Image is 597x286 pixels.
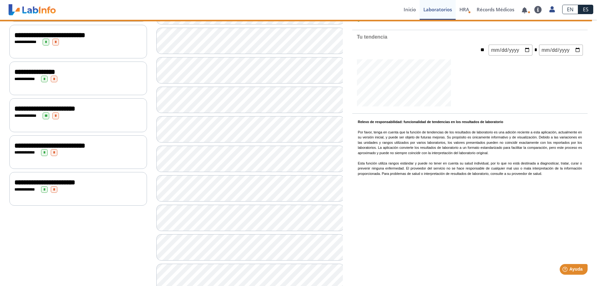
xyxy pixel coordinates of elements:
h4: 0 [357,16,583,24]
input: mm/dd/yyyy [539,45,583,56]
input: mm/dd/yyyy [489,45,532,56]
p: Por favor, tenga en cuenta que la función de tendencias de los resultados de laboratorio es una a... [358,119,582,176]
a: EN [562,5,578,14]
b: Tu tendencia [357,34,387,40]
iframe: Help widget launcher [541,262,590,279]
b: Relevo de responsabilidad: funcionalidad de tendencias en los resultados de laboratorio [358,120,503,124]
a: ES [578,5,593,14]
span: HRA [459,6,469,13]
